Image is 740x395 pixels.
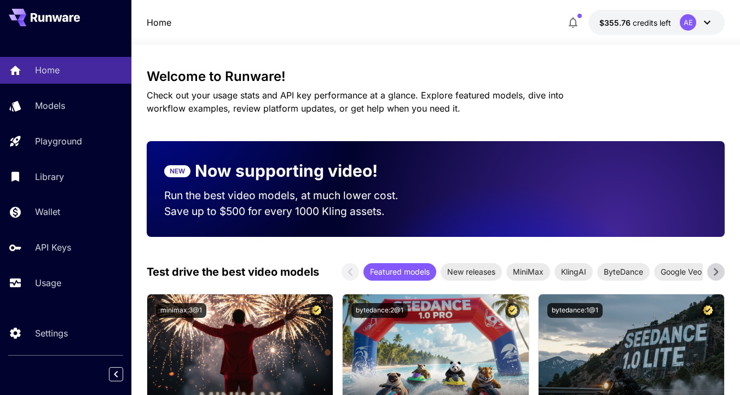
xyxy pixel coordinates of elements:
[351,303,408,318] button: bytedance:2@1
[654,263,708,281] div: Google Veo
[35,170,64,183] p: Library
[170,166,185,176] p: NEW
[554,266,593,277] span: KlingAI
[35,135,82,148] p: Playground
[147,264,319,280] p: Test drive the best video models
[654,266,708,277] span: Google Veo
[363,266,436,277] span: Featured models
[597,263,650,281] div: ByteDance
[147,90,564,114] span: Check out your usage stats and API key performance at a glance. Explore featured models, dive int...
[701,303,715,318] button: Certified Model – Vetted for best performance and includes a commercial license.
[164,204,418,219] p: Save up to $500 for every 1000 Kling assets.
[441,263,502,281] div: New releases
[309,303,324,318] button: Certified Model – Vetted for best performance and includes a commercial license.
[35,205,60,218] p: Wallet
[599,18,633,27] span: $355.76
[117,364,131,384] div: Collapse sidebar
[633,18,671,27] span: credits left
[554,263,593,281] div: KlingAI
[35,63,60,77] p: Home
[147,69,725,84] h3: Welcome to Runware!
[588,10,725,35] button: $355.75888AE
[195,159,378,183] p: Now supporting video!
[506,266,550,277] span: MiniMax
[35,276,61,289] p: Usage
[147,16,171,29] nav: breadcrumb
[599,17,671,28] div: $355.75888
[109,367,123,381] button: Collapse sidebar
[363,263,436,281] div: Featured models
[506,263,550,281] div: MiniMax
[680,14,696,31] div: AE
[35,99,65,112] p: Models
[597,266,650,277] span: ByteDance
[164,188,418,204] p: Run the best video models, at much lower cost.
[441,266,502,277] span: New releases
[147,16,171,29] a: Home
[35,327,68,340] p: Settings
[547,303,603,318] button: bytedance:1@1
[35,241,71,254] p: API Keys
[505,303,520,318] button: Certified Model – Vetted for best performance and includes a commercial license.
[156,303,206,318] button: minimax:3@1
